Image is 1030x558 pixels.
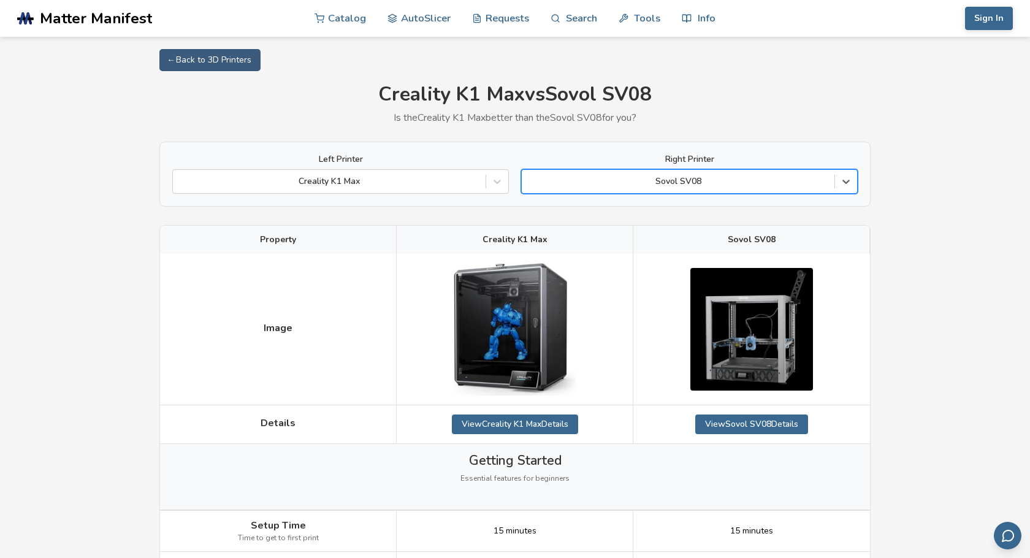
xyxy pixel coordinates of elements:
[483,235,547,245] span: Creality K1 Max
[469,453,562,468] span: Getting Started
[159,49,261,71] a: ← Back to 3D Printers
[728,235,776,245] span: Sovol SV08
[695,415,808,434] a: ViewSovol SV08Details
[159,83,871,106] h1: Creality K1 Max vs Sovol SV08
[264,323,292,334] span: Image
[521,155,858,164] label: Right Printer
[730,526,773,536] span: 15 minutes
[690,268,813,391] img: Sovol SV08
[261,418,296,429] span: Details
[994,522,1021,549] button: Send feedback via email
[40,10,152,27] span: Matter Manifest
[172,155,509,164] label: Left Printer
[238,534,319,543] span: Time to get to first print
[179,177,181,186] input: Creality K1 Max
[494,526,536,536] span: 15 minutes
[965,7,1013,30] button: Sign In
[460,475,570,483] span: Essential features for beginners
[251,520,306,531] span: Setup Time
[260,235,296,245] span: Property
[528,177,530,186] input: Sovol SV08
[452,415,578,434] a: ViewCreality K1 MaxDetails
[454,263,576,396] img: Creality K1 Max
[159,112,871,123] p: Is the Creality K1 Max better than the Sovol SV08 for you?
